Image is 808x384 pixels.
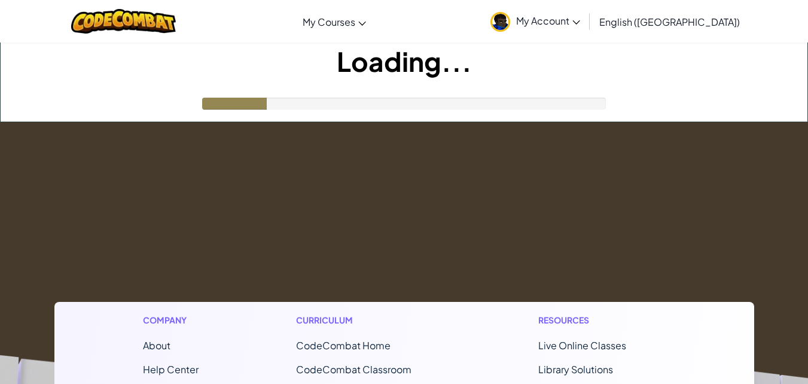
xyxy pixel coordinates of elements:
a: Help Center [143,363,199,376]
a: My Courses [297,5,372,38]
span: CodeCombat Home [296,339,391,352]
img: avatar [490,12,510,32]
a: Live Online Classes [538,339,626,352]
a: CodeCombat Classroom [296,363,411,376]
a: My Account [484,2,586,40]
span: My Courses [303,16,355,28]
a: About [143,339,170,352]
img: CodeCombat logo [71,9,176,34]
h1: Company [143,314,199,326]
h1: Curriculum [296,314,441,326]
h1: Loading... [1,43,807,80]
span: My Account [516,14,580,27]
a: English ([GEOGRAPHIC_DATA]) [593,5,746,38]
span: English ([GEOGRAPHIC_DATA]) [599,16,740,28]
h1: Resources [538,314,666,326]
a: Library Solutions [538,363,613,376]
